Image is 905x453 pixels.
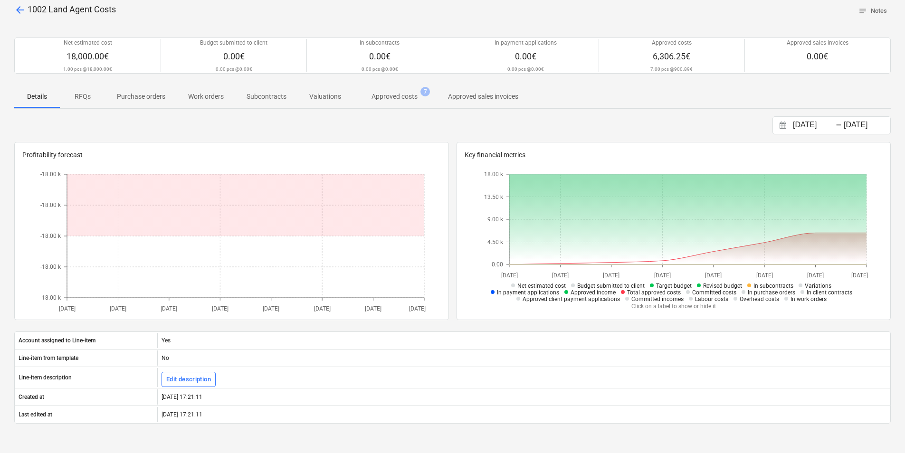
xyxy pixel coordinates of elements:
[791,296,827,302] span: In work orders
[603,272,619,279] tspan: [DATE]
[791,119,839,132] input: Start Date
[484,171,504,178] tspan: 18.00 k
[200,39,267,47] p: Budget submitted to client
[40,295,61,302] tspan: -18.00 k
[40,202,61,209] tspan: -18.00 k
[117,92,165,102] p: Purchase orders
[166,374,211,385] div: Edit description
[40,264,61,271] tspan: -18.00 k
[19,411,52,419] p: Last edited at
[492,262,503,268] tspan: 0.00
[703,283,742,289] span: Revised budget
[110,305,126,312] tspan: [DATE]
[19,337,95,345] p: Account assigned to Line-item
[360,39,400,47] p: In subcontracts
[807,51,828,61] span: 0.00€
[409,305,426,312] tspan: [DATE]
[369,51,391,61] span: 0.00€
[631,296,684,302] span: Committed incomes
[654,272,671,279] tspan: [DATE]
[420,87,430,96] span: 7
[652,39,692,47] p: Approved costs
[59,305,76,312] tspan: [DATE]
[157,333,890,348] div: Yes
[495,39,557,47] p: In payment applications
[223,51,245,61] span: 0.00€
[515,51,536,61] span: 0.00€
[263,305,280,312] tspan: [DATE]
[365,305,381,312] tspan: [DATE]
[507,66,544,72] p: 0.00 pcs @ 0.00€
[501,272,517,279] tspan: [DATE]
[19,354,78,362] p: Line-item from template
[19,374,72,382] p: Line-item description
[362,66,398,72] p: 0.00 pcs @ 0.00€
[448,92,518,102] p: Approved sales invoices
[836,123,842,128] div: -
[157,389,890,405] div: [DATE] 17:21:11
[842,119,890,132] input: End Date
[571,289,616,296] span: Approved income
[14,4,26,16] span: arrow_back
[517,283,566,289] span: Net estimated cost
[314,305,331,312] tspan: [DATE]
[63,66,112,72] p: 1.00 pcs @ 18,000.00€
[656,283,692,289] span: Target budget
[807,272,824,279] tspan: [DATE]
[484,194,504,200] tspan: 13.50 k
[162,372,216,387] button: Edit description
[805,283,831,289] span: Variations
[481,302,867,311] p: Click on a label to show or hide it
[71,92,94,102] p: RFQs
[807,289,852,296] span: In client contracts
[740,296,779,302] span: Overhead costs
[26,92,48,102] p: Details
[497,289,559,296] span: In payment applications
[40,233,61,240] tspan: -18.00 k
[756,272,772,279] tspan: [DATE]
[487,217,504,223] tspan: 9.00 k
[28,4,116,14] span: 1002 Land Agent Costs
[22,150,441,160] p: Profitability forecast
[695,296,728,302] span: Labour costs
[188,92,224,102] p: Work orders
[787,39,848,47] p: Approved sales invoices
[40,171,61,178] tspan: -18.00 k
[212,305,229,312] tspan: [DATE]
[577,283,645,289] span: Budget submitted to client
[309,92,341,102] p: Valuations
[247,92,286,102] p: Subcontracts
[705,272,722,279] tspan: [DATE]
[552,272,569,279] tspan: [DATE]
[748,289,795,296] span: In purchase orders
[627,289,681,296] span: Total approved costs
[653,51,690,61] span: 6,306.25€
[157,350,890,366] div: No
[487,239,504,245] tspan: 4.50 k
[650,66,693,72] p: 7.00 pcs @ 900.89€
[858,6,887,17] span: Notes
[64,39,112,47] p: Net estimated cost
[753,283,793,289] span: In subcontracts
[855,4,891,19] button: Notes
[19,393,44,401] p: Created at
[216,66,252,72] p: 0.00 pcs @ 0.00€
[372,92,418,102] p: Approved costs
[692,289,736,296] span: Committed costs
[465,150,883,160] p: Key financial metrics
[161,305,178,312] tspan: [DATE]
[775,120,791,131] button: Interact with the calendar and add the check-in date for your trip.
[851,272,868,279] tspan: [DATE]
[858,7,867,15] span: notes
[523,296,620,302] span: Approved client payment applications
[67,51,109,61] span: 18,000.00€
[157,407,890,422] div: [DATE] 17:21:11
